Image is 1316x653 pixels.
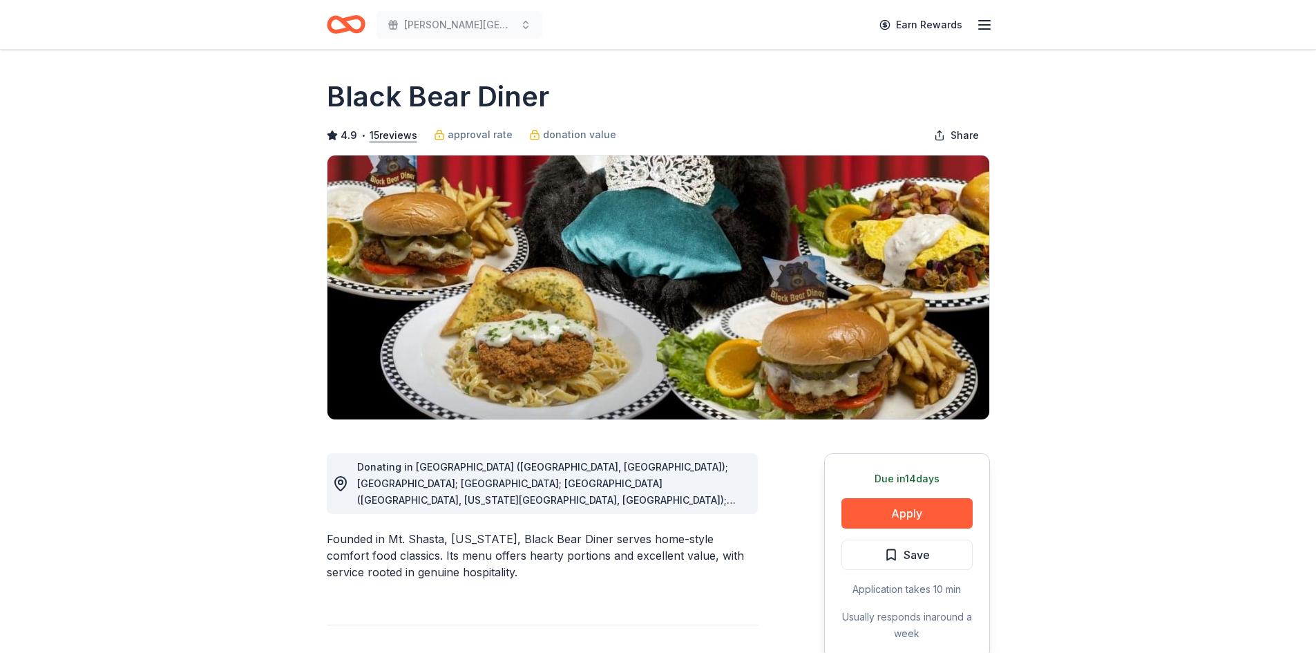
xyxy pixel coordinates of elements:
a: approval rate [434,126,513,143]
div: Founded in Mt. Shasta, [US_STATE], Black Bear Diner serves home-style comfort food classics. Its ... [327,531,758,580]
button: 15reviews [370,127,417,144]
a: Home [327,8,365,41]
span: [PERSON_NAME][GEOGRAPHIC_DATA] Gala 2025 [404,17,515,33]
span: donation value [543,126,616,143]
button: [PERSON_NAME][GEOGRAPHIC_DATA] Gala 2025 [376,11,542,39]
button: Apply [841,498,973,529]
span: 4.9 [341,127,357,144]
div: Application takes 10 min [841,581,973,598]
button: Share [923,122,990,149]
h1: Black Bear Diner [327,77,549,116]
div: Due in 14 days [841,471,973,487]
img: Image for Black Bear Diner [327,155,989,419]
span: • [361,130,365,141]
span: approval rate [448,126,513,143]
div: Usually responds in around a week [841,609,973,642]
button: Save [841,540,973,570]
a: Earn Rewards [871,12,971,37]
a: donation value [529,126,616,143]
span: Share [951,127,979,144]
span: Save [904,546,930,564]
